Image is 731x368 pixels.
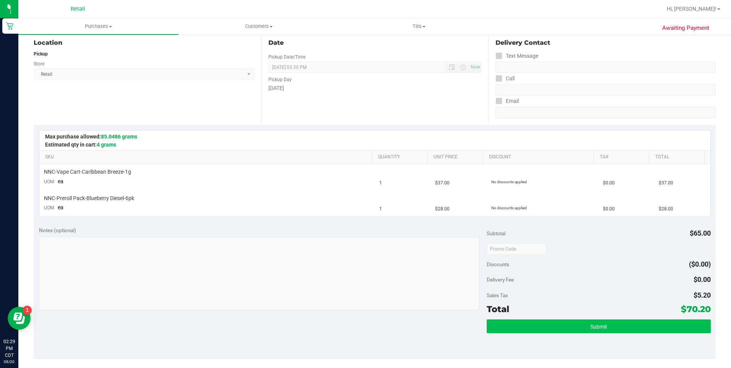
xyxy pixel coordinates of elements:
p: 02:29 PM CDT [3,338,15,359]
a: Purchases [18,18,179,34]
span: Retail [71,6,85,12]
span: No discounts applied [491,180,527,184]
span: Subtotal [487,230,505,236]
span: Delivery Fee [487,277,514,283]
span: 85.0486 grams [101,134,137,140]
label: Pickup Day [268,76,292,83]
span: Estimated qty in cart: [45,142,116,148]
span: NNC-Preroll Pack-Blueberry Diesel-6pk [44,195,134,202]
a: Unit Price [434,154,480,160]
a: SKU [45,154,369,160]
span: $0.00 [694,275,711,283]
span: No discounts applied [491,206,527,210]
span: Sales Tax [487,292,508,298]
span: ea [58,178,63,184]
span: Total [487,304,509,314]
span: UOM [44,205,54,210]
span: NNC-Vape Cart-Caribbean Breeze-1g [44,168,131,176]
div: Delivery Contact [495,38,716,47]
span: 4 grams [97,142,116,148]
input: Format: (999) 999-9999 [495,84,716,96]
span: Customers [179,23,338,30]
span: Hi, [PERSON_NAME]! [667,6,716,12]
span: $37.00 [435,179,450,187]
span: $65.00 [690,229,711,237]
span: UOM [44,179,54,184]
p: 08/20 [3,359,15,365]
strong: Pickup [34,51,48,57]
a: Discount [489,154,591,160]
span: ea [58,204,63,210]
span: 1 [379,205,382,213]
div: [DATE] [268,84,482,92]
span: $37.00 [659,179,673,187]
span: Notes (optional) [39,227,76,233]
a: Tills [339,18,499,34]
span: Purchases [18,23,179,30]
span: Tills [340,23,499,30]
span: $0.00 [603,179,615,187]
span: ($0.00) [689,260,711,268]
label: Email [495,96,519,107]
span: Discounts [487,257,509,271]
a: Quantity [378,154,424,160]
div: Date [268,38,482,47]
label: Text Message [495,50,538,62]
input: Format: (999) 999-9999 [495,62,716,73]
inline-svg: Retail [6,22,13,30]
span: 1 [379,179,382,187]
a: Tax [600,154,646,160]
a: Customers [179,18,339,34]
iframe: Resource center unread badge [23,306,32,315]
span: $70.20 [681,304,711,314]
iframe: Resource center [8,307,31,330]
a: Total [655,154,702,160]
label: Pickup Date/Time [268,54,305,60]
span: $5.20 [694,291,711,299]
span: $28.00 [435,205,450,213]
button: Submit [487,319,711,333]
input: Promo Code [487,243,546,255]
span: $28.00 [659,205,673,213]
span: $0.00 [603,205,615,213]
span: Max purchase allowed: [45,134,137,140]
label: Store [34,60,44,67]
div: Location [34,38,254,47]
label: Call [495,73,515,84]
span: Submit [590,324,607,330]
span: Awaiting Payment [662,24,709,33]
